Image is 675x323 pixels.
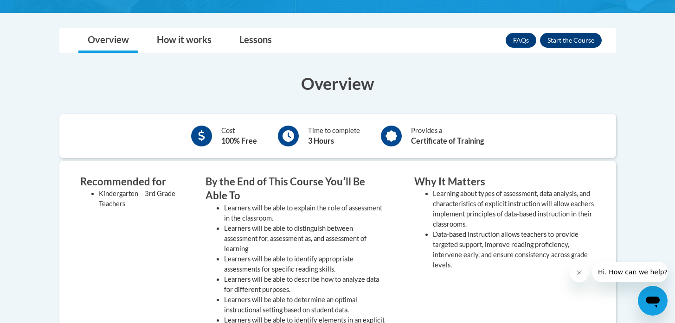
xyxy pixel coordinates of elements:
h3: Recommended for [80,175,178,189]
h3: By the End of This Course Youʹll Be Able To [206,175,386,203]
button: Enroll [540,33,602,48]
li: Learners will be able to determine an optimal instructional setting based on student data. [224,295,386,315]
b: Certificate of Training [411,136,484,145]
li: Learners will be able to distinguish between assessment for, assessment as, and assessment of lea... [224,223,386,254]
li: Learning about types of assessment, data analysis, and characteristics of explicit instruction wi... [433,189,595,229]
iframe: Close message [570,264,589,282]
a: How it works [148,28,221,53]
iframe: Message from company [592,262,668,282]
div: Provides a [411,126,484,146]
a: Overview [78,28,138,53]
li: Learners will be able to describe how to analyze data for different purposes. [224,274,386,295]
b: 100% Free [221,136,257,145]
h3: Why It Matters [414,175,595,189]
a: FAQs [506,33,536,48]
li: Learners will be able to identify appropriate assessments for specific reading skills. [224,254,386,274]
iframe: Button to launch messaging window [638,286,668,316]
li: Kindergarten – 3rd Grade Teachers [99,189,178,209]
li: Learners will be able to explain the role of assessment in the classroom. [224,203,386,223]
b: 3 Hours [308,136,334,145]
li: Data-based instruction allows teachers to provide targeted support, improve reading proficiency, ... [433,229,595,270]
div: Time to complete [308,126,360,146]
h3: Overview [59,72,616,95]
a: Lessons [230,28,281,53]
div: Cost [221,126,257,146]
